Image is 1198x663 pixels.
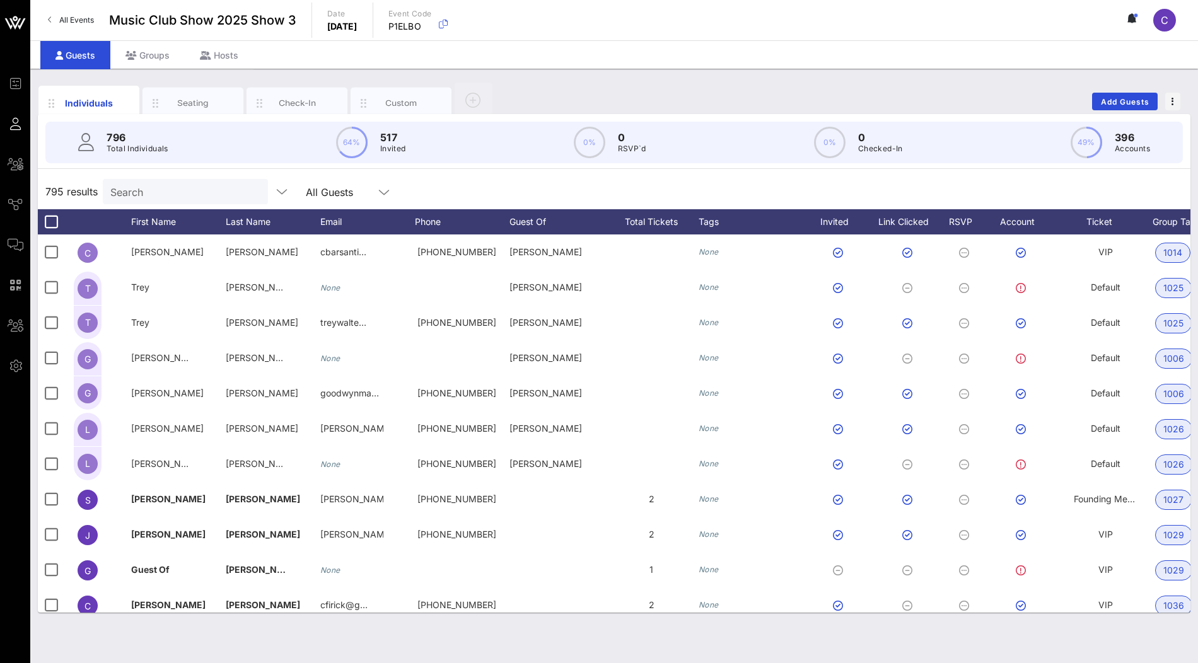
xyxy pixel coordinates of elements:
span: 1026 [1163,420,1184,439]
span: Music Club Show 2025 Show 3 [109,11,296,30]
span: Default [1091,388,1120,398]
span: [PERSON_NAME] [226,282,298,292]
p: [PERSON_NAME]… [320,481,383,517]
span: VIP [1098,529,1113,539]
div: 2 [604,517,699,552]
span: 1025 [1163,314,1183,333]
p: Event Code [388,8,432,20]
div: [PERSON_NAME] [509,446,604,481]
div: Phone [415,209,509,234]
p: Total Individuals [107,142,168,155]
p: 0 [618,130,646,145]
span: [PERSON_NAME] [226,458,298,469]
span: Default [1091,282,1120,292]
i: None [320,283,340,292]
div: Hosts [185,41,253,69]
span: 1029 [1163,561,1184,580]
p: cbarsanti… [320,234,366,270]
span: G [84,354,91,364]
div: Account [989,209,1058,234]
span: [PERSON_NAME] [131,458,204,469]
p: Invited [380,142,406,155]
span: 1014 [1163,243,1182,262]
i: None [699,494,719,504]
i: None [699,459,719,468]
span: Trey [131,317,149,328]
a: All Events [40,10,102,30]
div: Total Tickets [604,209,699,234]
span: Trey [131,282,149,292]
i: None [699,318,719,327]
div: Guest Of [509,209,604,234]
div: Check-In [269,97,325,109]
span: 1006 [1163,384,1184,403]
span: Guest Of [131,564,170,575]
span: [PERSON_NAME] [226,317,298,328]
i: None [320,354,340,363]
p: 0 [858,130,903,145]
span: Add Guests [1100,97,1150,107]
i: None [699,247,719,257]
span: [PERSON_NAME] [131,352,204,363]
span: VIP [1098,564,1113,575]
span: [PERSON_NAME] [226,388,298,398]
span: [PERSON_NAME] [226,423,298,434]
i: None [699,282,719,292]
span: +17046077049 [417,388,496,398]
div: Last Name [226,209,320,234]
div: Invited [806,209,875,234]
div: [PERSON_NAME] [509,340,604,376]
i: None [699,565,719,574]
span: C [1161,14,1168,26]
p: [PERSON_NAME].tuppe… [320,411,383,446]
p: 517 [380,130,406,145]
span: +17042229415 [417,493,496,504]
span: Default [1091,352,1120,363]
div: First Name [131,209,226,234]
span: Default [1091,458,1120,469]
span: J [85,530,90,541]
span: T [85,283,91,294]
span: Founding Member [1074,493,1149,504]
span: T [85,317,91,328]
div: C [1153,9,1176,32]
div: [PERSON_NAME] [509,234,604,270]
p: [PERSON_NAME]@[PERSON_NAME]… [320,517,383,552]
div: Custom [373,97,429,109]
div: 2 [604,587,699,623]
i: None [320,459,340,469]
i: None [699,600,719,609]
span: 1006 [1163,349,1184,368]
span: +14046433686 [417,458,496,469]
span: +14046433686 [417,423,496,434]
p: treywalte… [320,305,366,340]
span: 1029 [1163,526,1184,545]
p: Checked-In [858,142,903,155]
span: L [85,458,90,469]
div: 2 [604,481,699,517]
div: Email [320,209,415,234]
p: P1ELBO [388,20,432,33]
span: Default [1091,423,1120,434]
span: +18045399048 [417,246,496,257]
span: S [85,495,91,505]
span: [PERSON_NAME] [131,529,206,539]
span: G [84,565,91,576]
div: Tags [699,209,806,234]
p: goodwynma… [320,376,379,411]
span: 1026 [1163,455,1184,474]
p: RSVP`d [618,142,646,155]
span: [PERSON_NAME] [131,599,206,610]
span: [PERSON_NAME] [131,246,204,257]
span: [PERSON_NAME] [226,246,298,257]
span: VIP [1098,246,1113,257]
p: Accounts [1115,142,1150,155]
span: [PERSON_NAME] [226,352,298,363]
span: All Events [59,15,94,25]
i: None [699,388,719,398]
div: Individuals [61,96,117,110]
span: [PERSON_NAME] [131,423,204,434]
i: None [699,424,719,433]
span: 1036 [1163,596,1184,615]
span: Default [1091,317,1120,328]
